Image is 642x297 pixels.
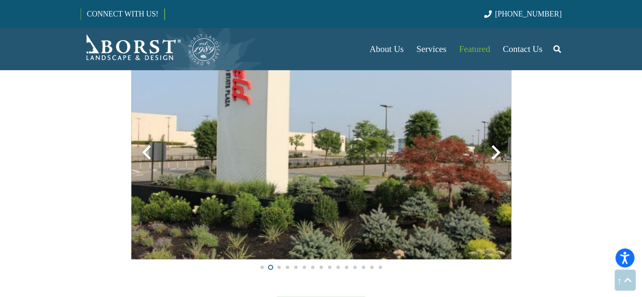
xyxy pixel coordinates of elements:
span: Services [416,44,446,54]
span: Contact Us [503,44,542,54]
a: Featured [453,28,496,70]
a: [PHONE_NUMBER] [484,10,561,18]
span: Featured [459,44,490,54]
a: Contact Us [496,28,549,70]
a: CONNECT WITH US! [81,4,164,24]
a: Borst-Logo [81,32,221,66]
a: Search [549,38,566,60]
a: Services [410,28,452,70]
a: Back to top [615,270,636,291]
span: About Us [369,44,404,54]
span: [PHONE_NUMBER] [495,10,562,18]
a: About Us [363,28,410,70]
